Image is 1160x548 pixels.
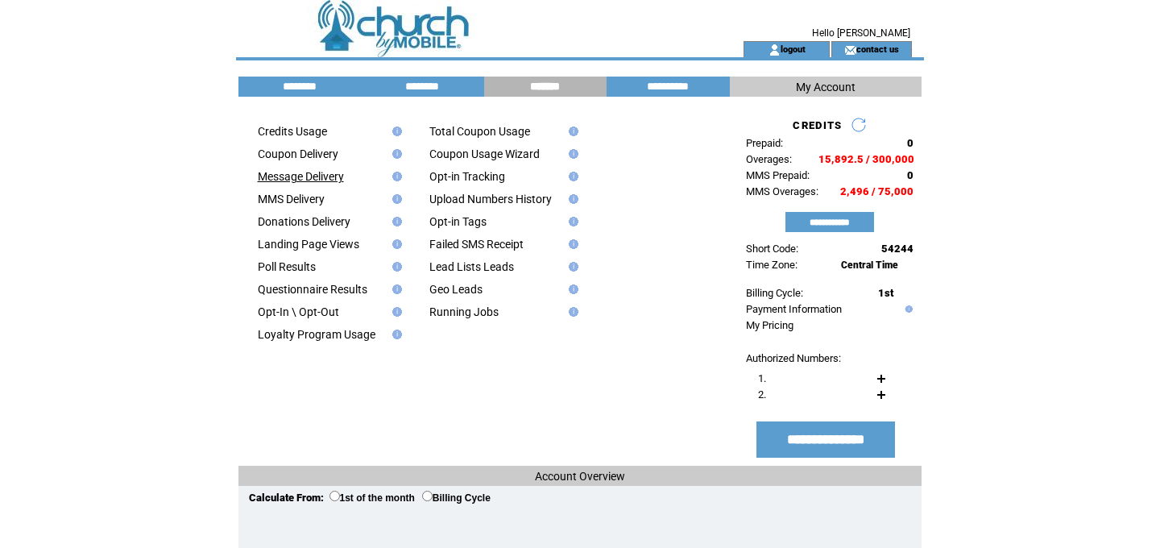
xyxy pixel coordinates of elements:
[781,44,806,54] a: logout
[429,283,483,296] a: Geo Leads
[564,194,578,204] img: help.gif
[387,194,402,204] img: help.gif
[387,239,402,249] img: help.gif
[881,243,913,255] span: 54244
[258,125,327,138] a: Credits Usage
[258,215,350,228] a: Donations Delivery
[746,287,803,299] span: Billing Cycle:
[249,492,324,504] span: Calculate From:
[758,388,766,401] span: 2.
[746,185,818,197] span: MMS Overages:
[564,262,578,272] img: help.gif
[746,243,798,255] span: Short Code:
[387,307,402,317] img: help.gif
[746,352,841,364] span: Authorized Numbers:
[856,44,899,54] a: contact us
[387,217,402,226] img: help.gif
[422,491,433,501] input: Billing Cycle
[793,119,842,131] span: CREDITS
[258,283,367,296] a: Questionnaire Results
[258,170,344,183] a: Message Delivery
[746,259,797,271] span: Time Zone:
[329,492,415,504] label: 1st of the month
[564,284,578,294] img: help.gif
[564,172,578,181] img: help.gif
[429,215,487,228] a: Opt-in Tags
[812,27,910,39] span: Hello [PERSON_NAME]
[387,284,402,294] img: help.gif
[429,238,524,251] a: Failed SMS Receipt
[387,127,402,136] img: help.gif
[564,307,578,317] img: help.gif
[746,319,793,331] a: My Pricing
[746,153,792,165] span: Overages:
[387,330,402,339] img: help.gif
[844,44,856,56] img: contact_us_icon.gif
[422,492,491,504] label: Billing Cycle
[564,239,578,249] img: help.gif
[329,491,340,501] input: 1st of the month
[429,170,505,183] a: Opt-in Tracking
[429,125,530,138] a: Total Coupon Usage
[796,81,855,93] span: My Account
[878,287,893,299] span: 1st
[564,149,578,159] img: help.gif
[746,169,810,181] span: MMS Prepaid:
[535,470,625,483] span: Account Overview
[564,127,578,136] img: help.gif
[429,147,540,160] a: Coupon Usage Wizard
[258,305,339,318] a: Opt-In \ Opt-Out
[758,372,766,384] span: 1.
[901,305,913,313] img: help.gif
[258,260,316,273] a: Poll Results
[768,44,781,56] img: account_icon.gif
[258,238,359,251] a: Landing Page Views
[840,185,913,197] span: 2,496 / 75,000
[258,147,338,160] a: Coupon Delivery
[746,303,842,315] a: Payment Information
[429,305,499,318] a: Running Jobs
[818,153,914,165] span: 15,892.5 / 300,000
[429,193,552,205] a: Upload Numbers History
[907,169,913,181] span: 0
[387,262,402,272] img: help.gif
[907,137,913,149] span: 0
[387,172,402,181] img: help.gif
[564,217,578,226] img: help.gif
[387,149,402,159] img: help.gif
[841,259,898,271] span: Central Time
[429,260,514,273] a: Lead Lists Leads
[258,193,325,205] a: MMS Delivery
[258,328,375,341] a: Loyalty Program Usage
[746,137,783,149] span: Prepaid:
